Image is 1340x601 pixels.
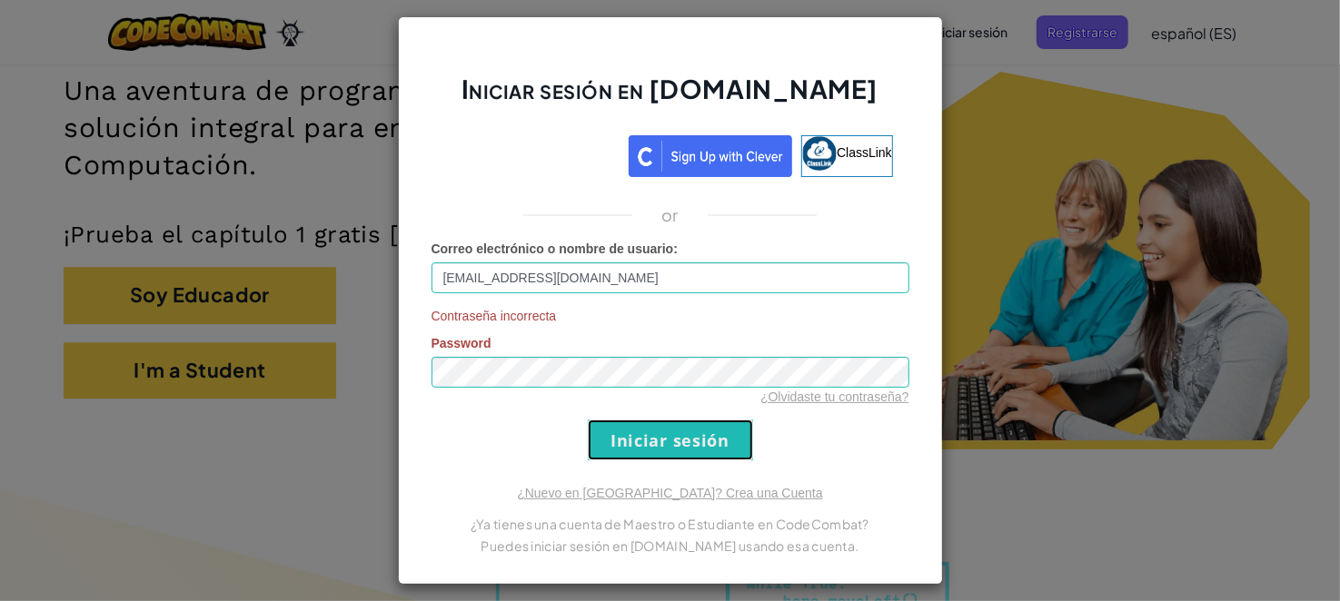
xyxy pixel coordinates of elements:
[588,419,753,460] input: Iniciar sesión
[432,307,909,325] span: Contraseña incorrecta
[432,241,674,256] span: Correo electrónico o nombre de usuario
[432,535,909,557] p: Puedes iniciar sesión en [DOMAIN_NAME] usando esa cuenta.
[432,513,909,535] p: ¿Ya tienes una cuenta de Maestro o Estudiante en CodeCombat?
[517,486,822,500] a: ¿Nuevo en [GEOGRAPHIC_DATA]? Crea una Cuenta
[802,136,837,171] img: classlink-logo-small.png
[438,133,629,173] iframe: Botón de Acceder con Google
[432,336,491,350] span: Password
[629,135,792,177] img: clever_sso_button@2x.png
[837,145,892,160] span: ClassLink
[760,389,908,404] a: ¿Olvidaste tu contraseña?
[661,204,679,226] p: or
[432,240,679,258] label: :
[432,72,909,124] h2: Iniciar sesión en [DOMAIN_NAME]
